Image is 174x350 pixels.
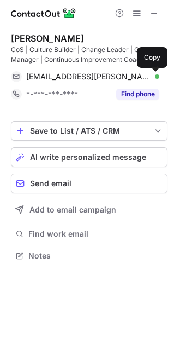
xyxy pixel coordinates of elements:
button: AI write personalized message [11,147,167,167]
span: [EMAIL_ADDRESS][PERSON_NAME][DOMAIN_NAME] [26,72,151,82]
button: Notes [11,248,167,263]
span: Notes [28,251,163,261]
span: Find work email [28,229,163,239]
button: Add to email campaign [11,200,167,220]
img: ContactOut v5.3.10 [11,7,76,20]
button: save-profile-one-click [11,121,167,141]
div: CoS | Culture Builder | Change Leader | Crisis Manager | Continuous Improvement Coach [11,45,167,65]
button: Reveal Button [116,89,159,100]
div: Save to List / ATS / CRM [30,127,148,135]
button: Find work email [11,226,167,242]
div: [PERSON_NAME] [11,33,84,44]
button: Send email [11,174,167,193]
span: Send email [30,179,71,188]
span: Add to email campaign [29,205,116,214]
span: AI write personalized message [30,153,146,162]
